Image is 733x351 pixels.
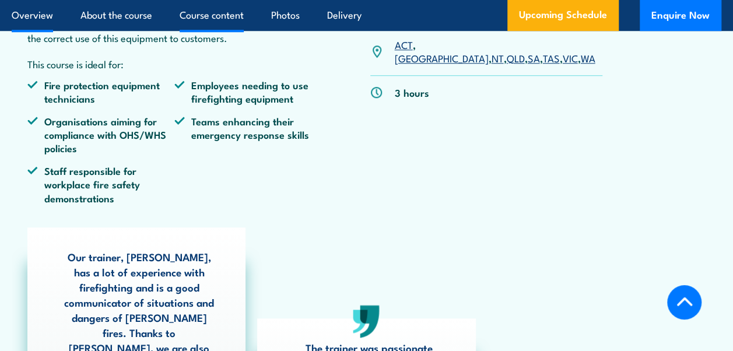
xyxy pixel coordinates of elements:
a: NT [491,51,503,65]
a: TAS [542,51,559,65]
li: Staff responsible for workplace fire safety demonstrations [27,164,174,205]
a: SA [527,51,539,65]
a: WA [580,51,595,65]
p: 3 hours [394,86,429,99]
p: This course is ideal for: [27,57,321,71]
a: QLD [506,51,524,65]
a: ACT [394,37,412,51]
li: Employees needing to use firefighting equipment [174,78,321,106]
li: Teams enhancing their emergency response skills [174,114,321,155]
a: VIC [562,51,577,65]
li: Fire protection equipment technicians [27,78,174,106]
p: , , , , , , , [394,38,602,65]
a: [GEOGRAPHIC_DATA] [394,51,488,65]
li: Organisations aiming for compliance with OHS/WHS policies [27,114,174,155]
